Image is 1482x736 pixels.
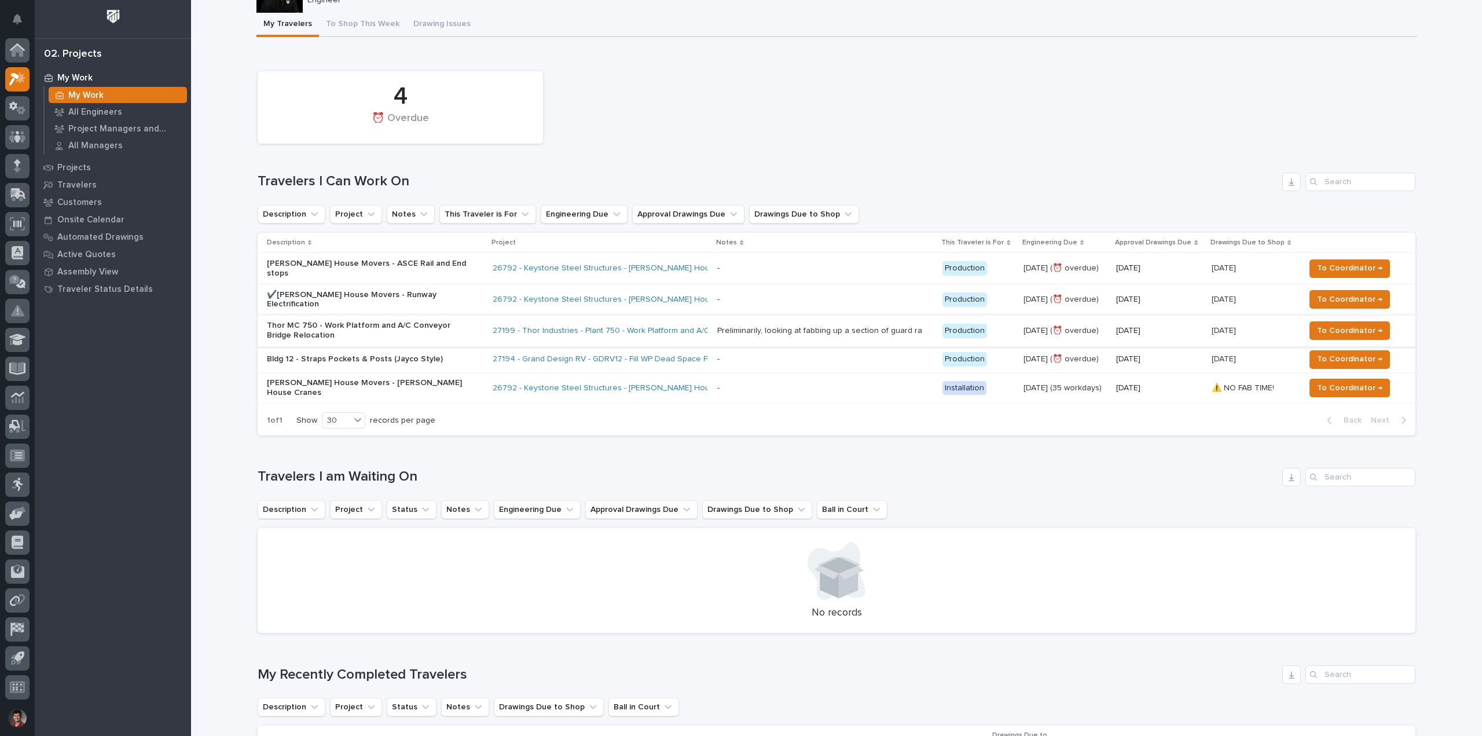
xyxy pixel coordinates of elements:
[1022,236,1077,249] p: Engineering Due
[330,500,382,519] button: Project
[1366,415,1415,426] button: Next
[5,706,30,730] button: users-avatar
[258,500,325,519] button: Description
[267,236,305,249] p: Description
[1309,290,1390,309] button: To Coordinator →
[35,246,191,263] a: Active Quotes
[44,48,102,61] div: 02. Projects
[717,295,720,305] div: -
[1318,415,1366,426] button: Back
[608,698,679,716] button: Ball in Court
[493,383,719,393] a: 26792 - Keystone Steel Structures - [PERSON_NAME] House
[1024,295,1107,305] p: [DATE] (⏰ overdue)
[387,205,435,224] button: Notes
[441,698,489,716] button: Notes
[942,352,987,367] div: Production
[1305,468,1415,486] div: Search
[1024,263,1107,273] p: [DATE] (⏰ overdue)
[1115,236,1191,249] p: Approval Drawings Due
[717,383,720,393] div: -
[1212,292,1238,305] p: [DATE]
[35,176,191,193] a: Travelers
[1116,263,1202,273] p: [DATE]
[267,354,469,364] p: Bldg 12 - Straps Pockets & Posts (Jayco Style)
[1116,383,1202,393] p: [DATE]
[330,698,382,716] button: Project
[1024,326,1107,336] p: [DATE] (⏰ overdue)
[1309,321,1390,340] button: To Coordinator →
[1116,354,1202,364] p: [DATE]
[68,107,122,118] p: All Engineers
[57,197,102,208] p: Customers
[1212,381,1276,393] p: ⚠️ NO FAB TIME!
[716,236,737,249] p: Notes
[493,263,719,273] a: 26792 - Keystone Steel Structures - [PERSON_NAME] House
[258,173,1278,190] h1: Travelers I Can Work On
[1309,259,1390,278] button: To Coordinator →
[493,326,791,336] a: 27199 - Thor Industries - Plant 750 - Work Platform and A/C Conveyor Relocation
[494,500,581,519] button: Engineering Due
[5,7,30,31] button: Notifications
[1337,415,1362,426] span: Back
[817,500,887,519] button: Ball in Court
[491,236,516,249] p: Project
[45,87,191,103] a: My Work
[1317,381,1382,395] span: To Coordinator →
[277,82,523,111] div: 4
[258,284,1415,315] tr: ✔️[PERSON_NAME] House Movers - Runway Electrification26792 - Keystone Steel Structures - [PERSON_...
[258,667,1278,683] h1: My Recently Completed Travelers
[632,205,744,224] button: Approval Drawings Due
[57,215,124,225] p: Onsite Calendar
[68,141,123,151] p: All Managers
[1116,326,1202,336] p: [DATE]
[942,381,986,396] div: Installation
[541,205,628,224] button: Engineering Due
[14,14,30,32] div: Notifications
[1309,350,1390,369] button: To Coordinator →
[1317,261,1382,275] span: To Coordinator →
[57,250,116,260] p: Active Quotes
[68,90,104,101] p: My Work
[493,295,719,305] a: 26792 - Keystone Steel Structures - [PERSON_NAME] House
[57,267,118,277] p: Assembly View
[35,159,191,176] a: Projects
[717,326,920,336] div: Preliminarily, looking at fabbing up a section of guard rail and tubes for onsite to use after th...
[57,232,144,243] p: Automated Drawings
[267,378,469,398] p: [PERSON_NAME] House Movers - [PERSON_NAME] House Cranes
[1317,352,1382,366] span: To Coordinator →
[258,468,1278,485] h1: Travelers I am Waiting On
[102,6,124,27] img: Workspace Logo
[57,284,153,295] p: Traveler Status Details
[258,407,292,435] p: 1 of 1
[330,205,382,224] button: Project
[942,324,987,338] div: Production
[717,263,720,273] div: -
[35,211,191,228] a: Onsite Calendar
[1116,295,1202,305] p: [DATE]
[942,292,987,307] div: Production
[256,13,319,37] button: My Travelers
[441,500,489,519] button: Notes
[267,259,469,279] p: [PERSON_NAME] House Movers - ASCE Rail and End stops
[35,280,191,298] a: Traveler Status Details
[585,500,698,519] button: Approval Drawings Due
[258,205,325,224] button: Description
[749,205,859,224] button: Drawings Due to Shop
[941,236,1004,249] p: This Traveler is For
[717,354,720,364] div: -
[45,104,191,120] a: All Engineers
[1317,292,1382,306] span: To Coordinator →
[35,193,191,211] a: Customers
[1212,324,1238,336] p: [DATE]
[1210,236,1285,249] p: Drawings Due to Shop
[1305,173,1415,191] input: Search
[493,354,758,364] a: 27194 - Grand Design RV - GDRV12 - Fill WP Dead Space For Short Units
[35,228,191,246] a: Automated Drawings
[57,163,91,173] p: Projects
[322,415,350,427] div: 30
[68,124,182,134] p: Project Managers and Engineers
[1305,665,1415,684] input: Search
[406,13,478,37] button: Drawing Issues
